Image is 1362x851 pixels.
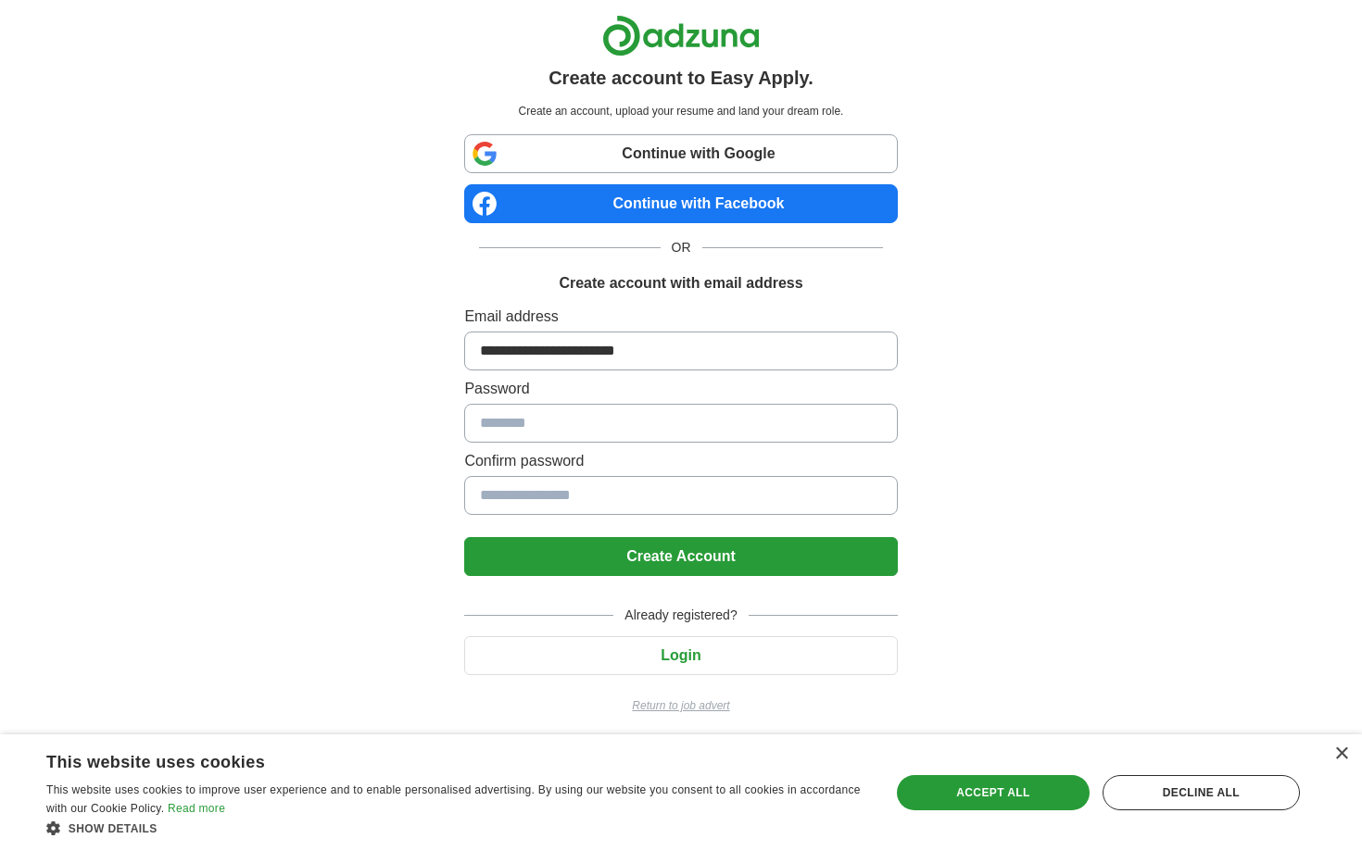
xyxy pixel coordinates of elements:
[464,134,897,173] a: Continue with Google
[168,802,225,815] a: Read more, opens a new window
[464,306,897,328] label: Email address
[661,238,702,257] span: OR
[559,272,802,294] h1: Create account with email address
[464,636,897,675] button: Login
[46,783,861,815] span: This website uses cookies to improve user experience and to enable personalised advertising. By u...
[464,647,897,663] a: Login
[464,697,897,714] a: Return to job advert
[613,606,748,625] span: Already registered?
[468,103,893,119] p: Create an account, upload your resume and land your dream role.
[464,378,897,400] label: Password
[602,15,760,56] img: Adzuna logo
[1103,775,1300,810] div: Decline all
[549,64,813,92] h1: Create account to Easy Apply.
[1334,747,1348,761] div: Close
[46,745,819,773] div: This website uses cookies
[464,184,897,223] a: Continue with Facebook
[46,819,865,837] div: Show details
[69,822,158,835] span: Show details
[464,537,897,576] button: Create Account
[897,775,1090,810] div: Accept all
[464,450,897,472] label: Confirm password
